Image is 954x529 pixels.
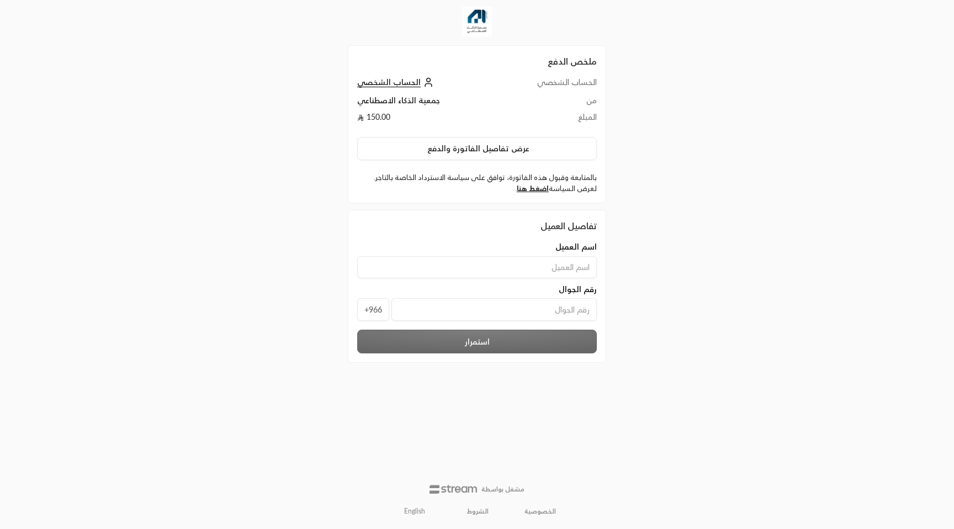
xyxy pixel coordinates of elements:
span: +966 [357,298,389,321]
label: بالمتابعة وقبول هذه الفاتورة، توافق على سياسة الاسترداد الخاصة بالتاجر. لعرض السياسة . [357,172,597,194]
td: من [496,95,597,112]
button: عرض تفاصيل الفاتورة والدفع [357,137,597,160]
span: الحساب الشخصي [357,77,421,87]
a: الحساب الشخصي [357,77,436,87]
td: الحساب الشخصي [496,77,597,95]
a: اضغط هنا [517,184,549,193]
a: English [398,502,431,520]
td: جمعية الذكاء الاصطناعي [357,95,496,112]
td: المبلغ [496,112,597,128]
td: 150.00 [357,112,496,128]
input: اسم العميل [357,256,597,278]
input: رقم الجوال [391,298,597,321]
h2: ملخص الدفع [357,55,597,68]
a: الشروط [467,507,489,516]
img: Company Logo [462,7,492,36]
p: مشغل بواسطة [481,485,524,494]
span: رقم الجوال [559,284,597,295]
span: اسم العميل [555,241,597,252]
a: الخصوصية [524,507,556,516]
div: تفاصيل العميل [357,219,597,232]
